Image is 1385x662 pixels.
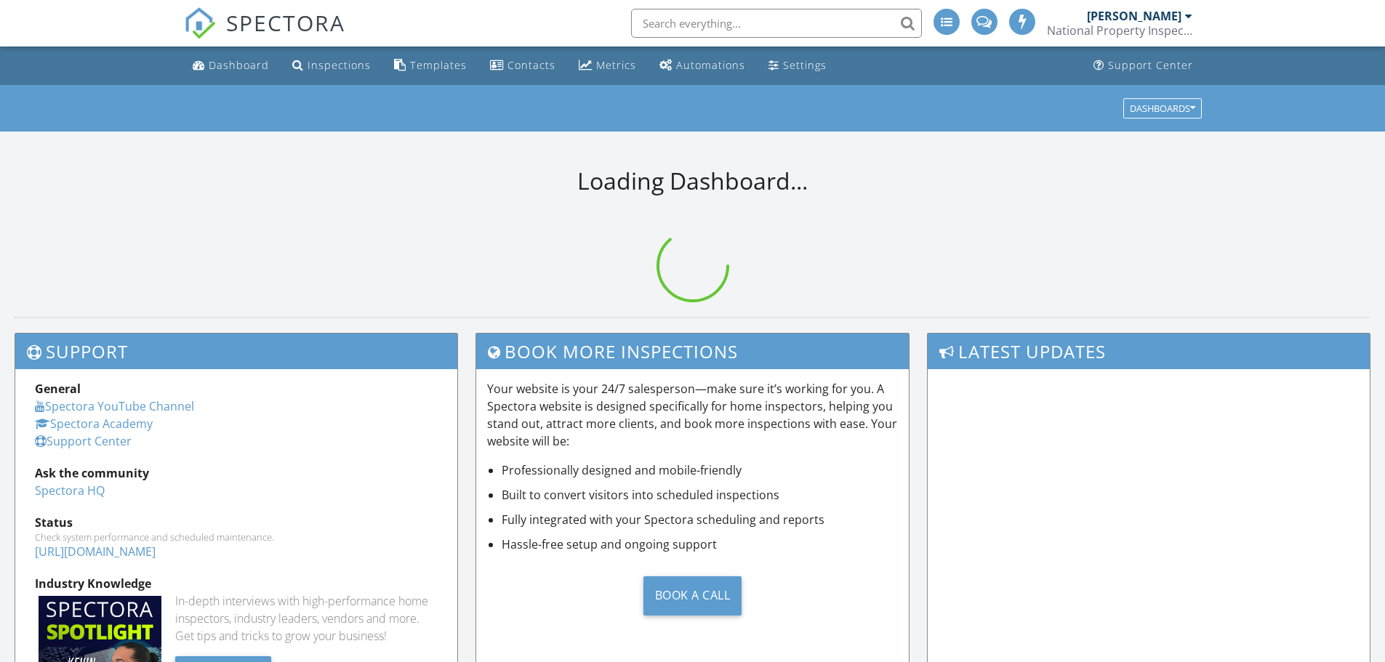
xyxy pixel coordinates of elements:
[35,381,81,397] strong: General
[184,20,345,50] a: SPECTORA
[502,536,899,553] li: Hassle-free setup and ongoing support
[1123,98,1202,118] button: Dashboards
[308,58,371,72] div: Inspections
[209,58,269,72] div: Dashboard
[184,7,216,39] img: The Best Home Inspection Software - Spectora
[502,486,899,504] li: Built to convert visitors into scheduled inspections
[388,52,473,79] a: Templates
[175,592,438,645] div: In-depth interviews with high-performance home inspectors, industry leaders, vendors and more. Ge...
[1130,103,1195,113] div: Dashboards
[654,52,751,79] a: Automations (Advanced)
[763,52,832,79] a: Settings
[35,464,438,482] div: Ask the community
[1087,9,1181,23] div: [PERSON_NAME]
[596,58,636,72] div: Metrics
[1047,23,1192,38] div: National Property Inspections Greenville-Spartanburg
[35,433,132,449] a: Support Center
[410,58,467,72] div: Templates
[487,565,899,626] a: Book a Call
[1088,52,1199,79] a: Support Center
[35,416,153,432] a: Spectora Academy
[476,334,910,369] h3: Book More Inspections
[35,531,438,543] div: Check system performance and scheduled maintenance.
[643,576,742,615] div: Book a Call
[1108,58,1193,72] div: Support Center
[783,58,827,72] div: Settings
[487,380,899,450] p: Your website is your 24/7 salesperson—make sure it’s working for you. A Spectora website is desig...
[676,58,745,72] div: Automations
[502,461,899,479] li: Professionally designed and mobile-friendly
[502,511,899,528] li: Fully integrated with your Spectora scheduling and reports
[35,398,194,414] a: Spectora YouTube Channel
[35,575,438,592] div: Industry Knowledge
[15,334,457,369] h3: Support
[226,7,345,38] span: SPECTORA
[507,58,555,72] div: Contacts
[35,514,438,531] div: Status
[484,52,561,79] a: Contacts
[631,9,922,38] input: Search everything...
[187,52,275,79] a: Dashboard
[35,544,156,560] a: [URL][DOMAIN_NAME]
[35,483,105,498] a: Spectora HQ
[573,52,642,79] a: Metrics
[286,52,377,79] a: Inspections
[928,334,1370,369] h3: Latest Updates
